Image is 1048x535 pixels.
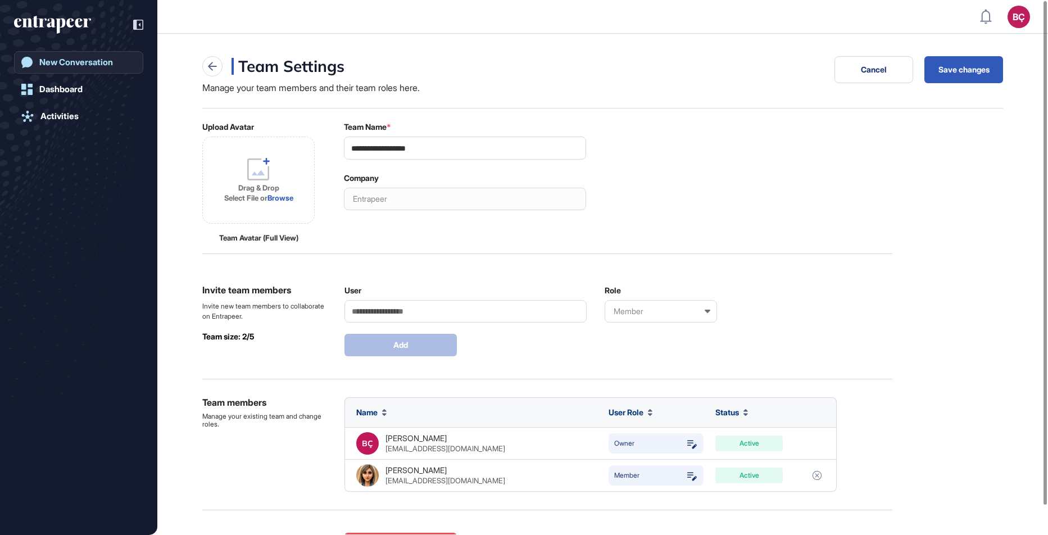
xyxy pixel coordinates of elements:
div: Manage your existing team and change roles. [202,412,326,428]
div: entrapeer-logo [14,16,91,34]
div: Team Avatar (Full View) [219,233,298,243]
div: [PERSON_NAME] [385,466,509,485]
div: Name [356,408,387,417]
div: User Role [609,408,652,417]
label: Company [344,174,379,183]
a: New Conversation [14,51,143,74]
div: Invite new team members to collaborate on Entrapeer. [202,301,326,321]
label: Role [605,286,621,295]
div: BÇ [356,432,379,455]
a: Activities [14,105,143,128]
a: Dashboard [14,78,143,101]
div: Dashboard [39,84,83,94]
button: Cancel [834,56,913,83]
div: [EMAIL_ADDRESS][DOMAIN_NAME] [385,477,505,485]
button: BÇ [1008,6,1030,28]
b: Team size: 2/5 [202,332,254,341]
a: BÇ[PERSON_NAME][EMAIL_ADDRESS][DOMAIN_NAME] [356,432,509,455]
div: Manage your team members and their team roles here. [202,81,420,94]
label: Team Name [344,123,391,132]
label: User [344,286,361,295]
button: Save changes [924,56,1003,83]
a: [PERSON_NAME][EMAIL_ADDRESS][DOMAIN_NAME] [356,464,509,487]
a: Browse [267,193,293,202]
div: Team Settings [232,58,344,75]
div: Status [715,408,748,417]
div: Activities [40,111,79,121]
div: [EMAIL_ADDRESS][DOMAIN_NAME] [385,445,505,453]
div: Drag & Drop Select File or [224,183,293,203]
div: [PERSON_NAME] [385,434,509,453]
div: Invite team members [202,283,326,297]
div: Active [715,468,783,483]
img: 6811fba825ae65a304810639.jpeg [356,464,379,487]
div: Team members [202,397,326,408]
div: New Conversation [39,57,113,67]
div: Active [715,436,783,451]
div: Upload Avatar [202,122,326,240]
